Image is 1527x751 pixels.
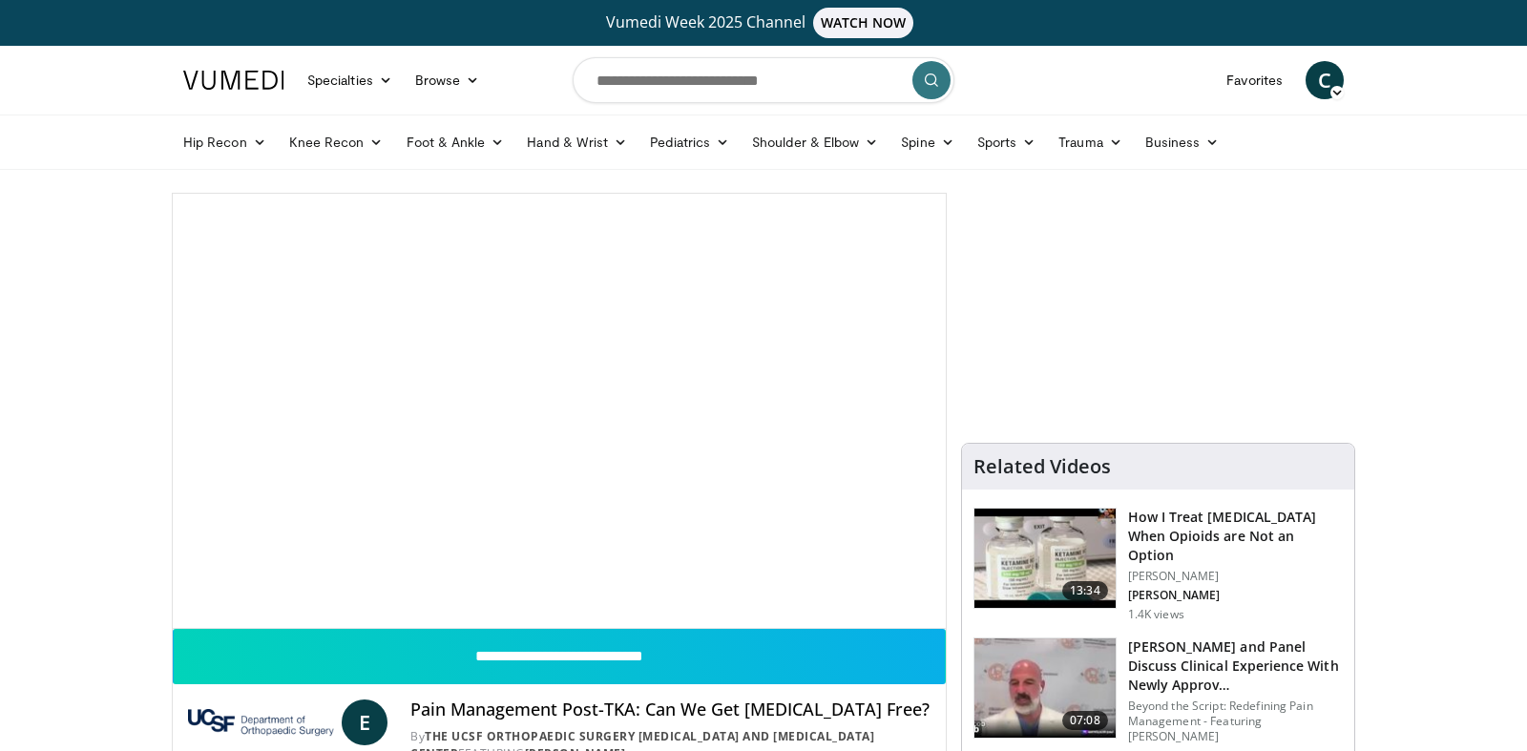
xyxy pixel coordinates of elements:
img: VuMedi Logo [183,71,284,90]
a: Foot & Ankle [395,123,516,161]
a: Business [1134,123,1231,161]
img: c97a6df9-a862-4463-8473-0eeee5fb7f0f.150x105_q85_crop-smart_upscale.jpg [974,638,1116,738]
img: The UCSF Orthopaedic Surgery Arthritis and Joint Replacement Center [188,699,334,745]
a: Hip Recon [172,123,278,161]
a: Hand & Wrist [515,123,638,161]
span: 13:34 [1062,581,1108,600]
a: C [1306,61,1344,99]
a: Shoulder & Elbow [741,123,889,161]
p: [PERSON_NAME] [1128,588,1343,603]
input: Search topics, interventions [573,57,954,103]
a: Knee Recon [278,123,395,161]
a: E [342,699,387,745]
a: Pediatrics [638,123,741,161]
span: 07:08 [1062,711,1108,730]
span: WATCH NOW [813,8,914,38]
p: [PERSON_NAME] [1128,569,1343,584]
p: 1.4K views [1128,607,1184,622]
a: Vumedi Week 2025 ChannelWATCH NOW [186,8,1341,38]
h3: How I Treat [MEDICAL_DATA] When Opioids are Not an Option [1128,508,1343,565]
video-js: Video Player [173,194,946,629]
h3: [PERSON_NAME] and Panel Discuss Clinical Experience With Newly Approv… [1128,637,1343,695]
a: Favorites [1215,61,1294,99]
p: Beyond the Script: Redefining Pain Management - Featuring [PERSON_NAME] [1128,699,1343,744]
a: Spine [889,123,965,161]
img: c49bc127-bf32-4402-a726-1293ddcb7d8c.150x105_q85_crop-smart_upscale.jpg [974,509,1116,608]
a: 13:34 How I Treat [MEDICAL_DATA] When Opioids are Not an Option [PERSON_NAME] [PERSON_NAME] 1.4K ... [973,508,1343,622]
a: Browse [404,61,492,99]
h4: Pain Management Post-TKA: Can We Get [MEDICAL_DATA] Free? [410,699,930,720]
iframe: Advertisement [1015,193,1301,431]
a: Trauma [1047,123,1134,161]
h4: Related Videos [973,455,1111,478]
a: Sports [966,123,1048,161]
a: Specialties [296,61,404,99]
